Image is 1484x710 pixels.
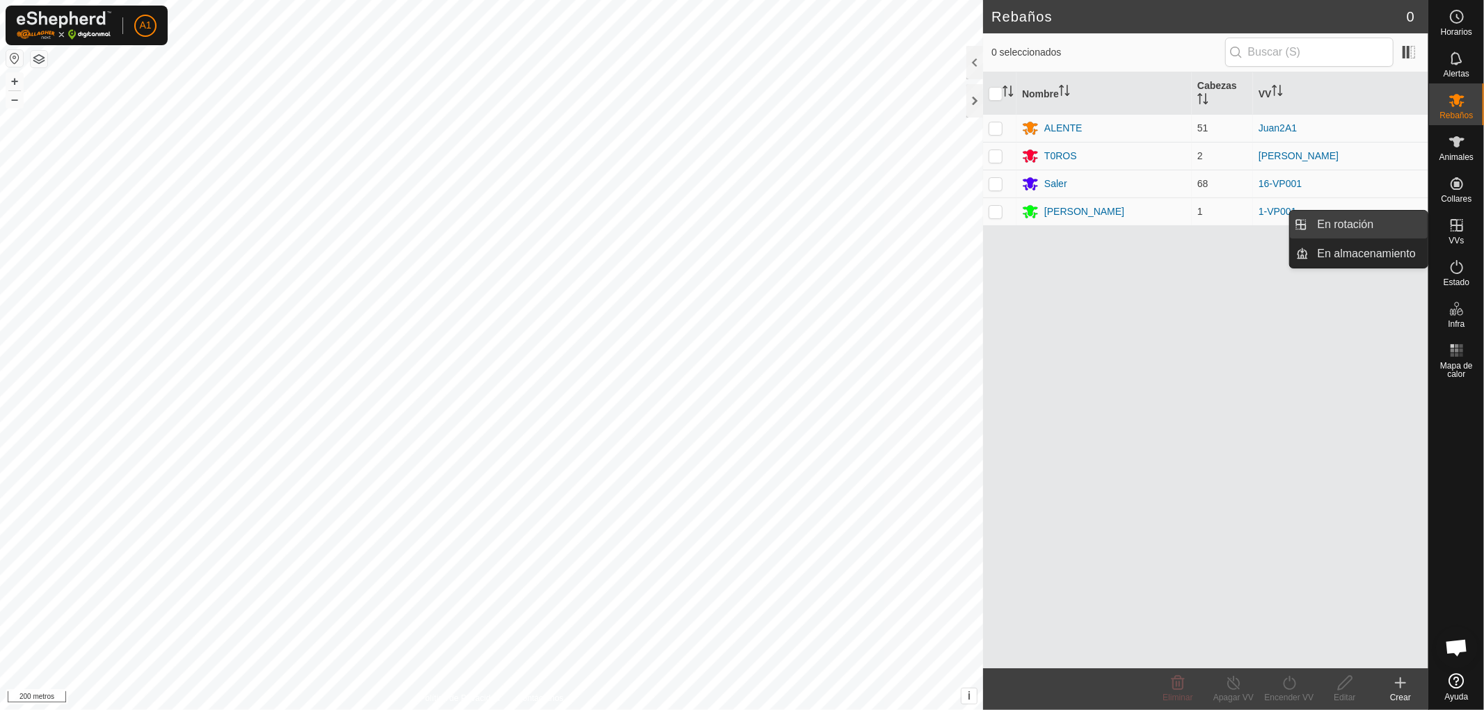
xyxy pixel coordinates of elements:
[11,74,19,88] font: +
[6,50,23,67] button: Restablecer mapa
[1439,152,1474,162] font: Animales
[1407,9,1414,24] font: 0
[1265,693,1314,702] font: Encender VV
[1309,240,1428,268] a: En almacenamiento
[1044,206,1124,217] font: [PERSON_NAME]
[517,692,564,704] a: Contáctanos
[11,92,18,106] font: –
[1213,693,1254,702] font: Apagar VV
[1445,692,1469,702] font: Ayuda
[1309,211,1428,239] a: En rotación
[1044,122,1082,134] font: ALENTE
[1259,206,1296,217] a: 1-VP001
[420,693,500,703] font: Política de Privacidad
[1318,218,1374,230] font: En rotación
[1003,88,1014,99] p-sorticon: Activar para ordenar
[1225,38,1394,67] input: Buscar (S)
[991,47,1061,58] font: 0 seleccionados
[1197,206,1203,217] font: 1
[1197,95,1208,106] p-sorticon: Activar para ordenar
[1440,361,1473,379] font: Mapa de calor
[962,688,977,704] button: i
[6,73,23,90] button: +
[31,51,47,67] button: Capas del Mapa
[1290,240,1428,268] li: En almacenamiento
[968,690,971,702] font: i
[1197,178,1208,189] font: 68
[1259,178,1302,189] a: 16-VP001
[991,9,1053,24] font: Rebaños
[1444,69,1469,79] font: Alertas
[517,693,564,703] font: Contáctanos
[1044,178,1067,189] font: Saler
[1044,150,1077,161] font: T0ROS
[1448,319,1465,329] font: Infra
[1449,236,1464,245] font: VVs
[1429,668,1484,707] a: Ayuda
[1059,87,1070,98] p-sorticon: Activar para ordenar
[1259,88,1272,99] font: VV
[1441,27,1472,37] font: Horarios
[6,91,23,108] button: –
[1197,122,1208,134] font: 51
[1197,80,1237,91] font: Cabezas
[1436,627,1478,668] a: Chat abierto
[139,19,151,31] font: A1
[1390,693,1411,702] font: Crear
[1290,211,1428,239] li: En rotación
[1259,150,1339,161] a: [PERSON_NAME]
[1439,111,1473,120] font: Rebaños
[1197,150,1203,161] font: 2
[1444,277,1469,287] font: Estado
[1259,122,1297,134] a: Juan2A1
[1318,248,1416,259] font: En almacenamiento
[1334,693,1355,702] font: Editar
[1022,88,1059,99] font: Nombre
[1272,87,1283,98] p-sorticon: Activar para ordenar
[1441,194,1471,204] font: Collares
[17,11,111,40] img: Logotipo de Gallagher
[420,692,500,704] a: Política de Privacidad
[1163,693,1192,702] font: Eliminar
